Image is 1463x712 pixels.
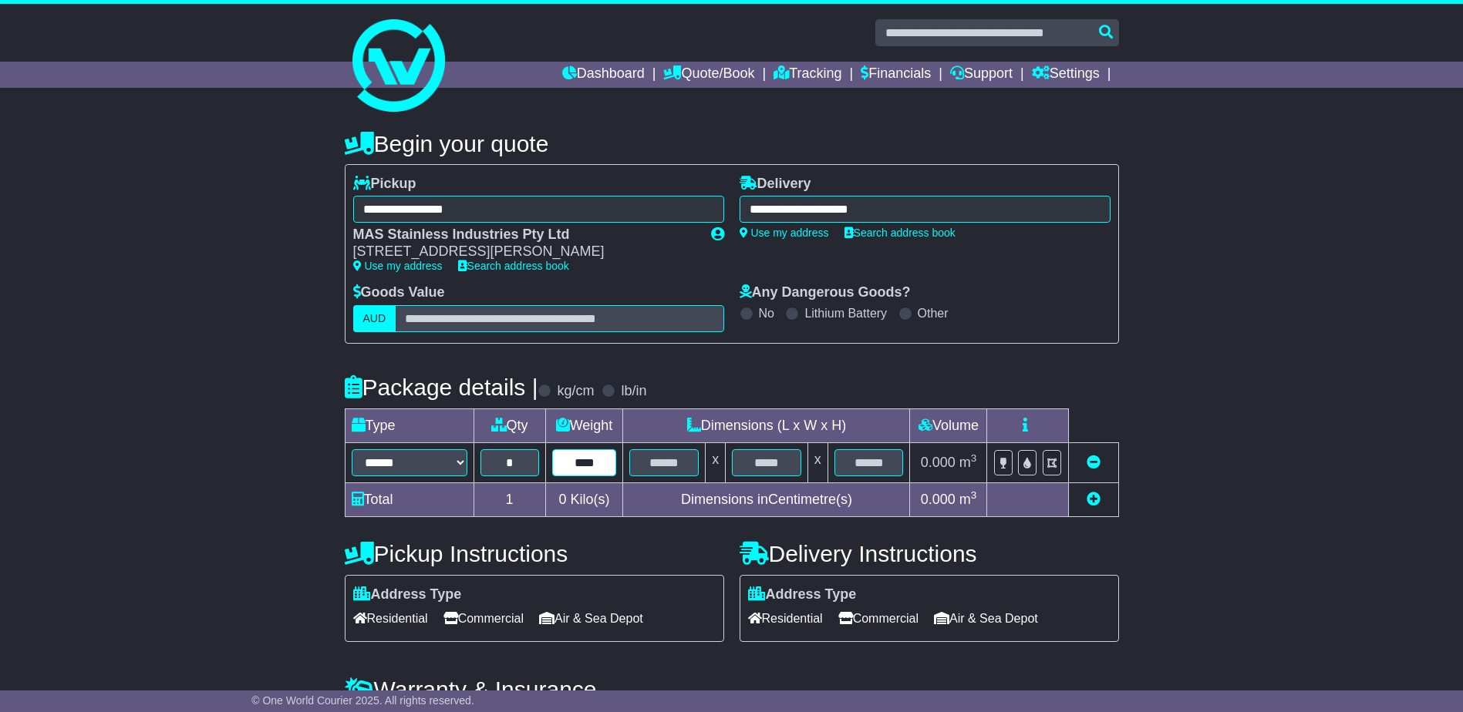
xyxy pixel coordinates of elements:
td: Weight [545,408,623,442]
h4: Package details | [345,374,538,400]
span: 0 [558,492,566,507]
label: AUD [353,305,396,332]
h4: Delivery Instructions [740,541,1119,566]
td: x [706,442,726,482]
td: Qty [474,408,545,442]
span: 0.000 [921,455,956,470]
label: kg/cm [557,383,594,400]
td: 1 [474,482,545,516]
a: Remove this item [1087,455,1101,470]
sup: 3 [971,452,977,464]
label: Any Dangerous Goods? [740,284,911,301]
span: © One World Courier 2025. All rights reserved. [251,694,474,707]
a: Add new item [1087,492,1101,507]
h4: Pickup Instructions [345,541,724,566]
h4: Begin your quote [345,131,1119,156]
div: [STREET_ADDRESS][PERSON_NAME] [353,243,696,260]
td: Dimensions in Centimetre(s) [623,482,910,516]
a: Quote/Book [663,62,754,88]
a: Financials [861,62,931,88]
span: Residential [748,606,823,630]
h4: Warranty & Insurance [345,677,1119,702]
label: No [759,306,774,321]
label: Address Type [748,586,857,603]
td: Volume [910,408,987,442]
a: Search address book [844,227,956,239]
td: x [807,442,828,482]
label: lb/in [621,383,646,400]
a: Search address book [458,260,569,272]
label: Lithium Battery [804,306,887,321]
a: Dashboard [562,62,645,88]
label: Address Type [353,586,462,603]
td: Kilo(s) [545,482,623,516]
td: Dimensions (L x W x H) [623,408,910,442]
a: Use my address [353,260,443,272]
div: MAS Stainless Industries Pty Ltd [353,227,696,243]
span: Residential [353,606,428,630]
label: Delivery [740,176,811,193]
td: Total [345,482,474,516]
span: Air & Sea Depot [934,606,1038,630]
label: Pickup [353,176,416,193]
td: Type [345,408,474,442]
sup: 3 [971,489,977,501]
a: Use my address [740,227,829,239]
span: m [959,492,977,507]
span: m [959,455,977,470]
a: Support [950,62,1013,88]
span: Commercial [838,606,919,630]
label: Goods Value [353,284,445,301]
span: Air & Sea Depot [539,606,643,630]
label: Other [918,306,949,321]
a: Settings [1032,62,1100,88]
span: 0.000 [921,492,956,507]
span: Commercial [443,606,524,630]
a: Tracking [774,62,841,88]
